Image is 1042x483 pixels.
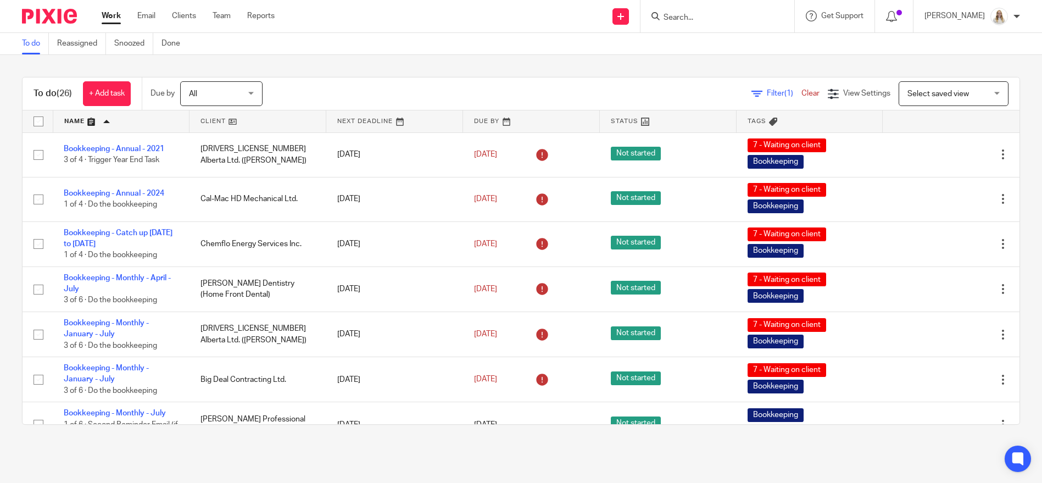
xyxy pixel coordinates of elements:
span: Not started [611,371,661,385]
td: [DRIVERS_LICENSE_NUMBER] Alberta Ltd. ([PERSON_NAME]) [190,312,326,357]
span: Bookkeeping [748,155,804,169]
span: [DATE] [474,240,497,248]
a: Bookkeeping - Annual - 2021 [64,145,164,153]
span: Bookkeeping [748,380,804,393]
span: 1 of 4 · Do the bookkeeping [64,251,157,259]
span: 7 - Waiting on client [748,318,826,332]
td: Big Deal Contracting Ltd. [190,357,326,402]
span: 7 - Waiting on client [748,227,826,241]
td: [DATE] [326,221,463,267]
a: Work [102,10,121,21]
span: [DATE] [474,421,497,429]
td: [DATE] [326,132,463,177]
a: Bookkeeping - Monthly - January - July [64,319,149,338]
a: Bookkeeping - Monthly - July [64,409,166,417]
span: [DATE] [474,330,497,338]
span: Bookkeeping [748,289,804,303]
span: 3 of 6 · Do the bookkeeping [64,297,157,304]
span: Bookkeeping [748,244,804,258]
span: Bookkeeping [748,335,804,348]
span: 3 of 4 · Trigger Year End Task [64,157,159,164]
span: 1 of 6 · Second Reminder Email (if applicable) [64,421,178,440]
img: Headshot%2011-2024%20white%20background%20square%202.JPG [990,8,1008,25]
span: Bookkeeping [748,408,804,422]
a: Email [137,10,155,21]
a: Reassigned [57,33,106,54]
a: Clear [801,90,820,97]
span: Bookkeeping [748,199,804,213]
a: Bookkeeping - Annual - 2024 [64,190,164,197]
span: [DATE] [474,151,497,158]
span: 7 - Waiting on client [748,138,826,152]
span: [DATE] [474,285,497,293]
td: [DATE] [326,267,463,312]
span: 3 of 6 · Do the bookkeeping [64,387,157,395]
td: [PERSON_NAME] Dentistry (Home Front Dental) [190,267,326,312]
td: [PERSON_NAME] Professional Corporation [190,402,326,447]
input: Search [662,13,761,23]
td: Cal-Mac HD Mechanical Ltd. [190,177,326,221]
td: [DRIVERS_LICENSE_NUMBER] Alberta Ltd. ([PERSON_NAME]) [190,132,326,177]
span: View Settings [843,90,890,97]
span: Not started [611,281,661,295]
p: [PERSON_NAME] [924,10,985,21]
span: 7 - Waiting on client [748,363,826,377]
img: Pixie [22,9,77,24]
td: [DATE] [326,402,463,447]
a: Snoozed [114,33,153,54]
span: Not started [611,147,661,160]
td: Chemflo Energy Services Inc. [190,221,326,267]
span: 7 - Waiting on client [748,273,826,286]
td: [DATE] [326,357,463,402]
span: 3 of 6 · Do the bookkeeping [64,342,157,349]
span: Not started [611,236,661,249]
a: Done [161,33,188,54]
span: Tags [748,118,766,124]
a: Bookkeeping - Catch up [DATE] to [DATE] [64,229,172,248]
a: To do [22,33,49,54]
span: Filter [767,90,801,97]
span: (1) [784,90,793,97]
span: [DATE] [474,376,497,384]
span: Select saved view [907,90,969,98]
span: All [189,90,197,98]
a: Bookkeeping - Monthly - January - July [64,364,149,383]
a: + Add task [83,81,131,106]
a: Bookkeeping - Monthly - April - July [64,274,171,293]
p: Due by [151,88,175,99]
span: 7 - Waiting on client [748,183,826,197]
a: Clients [172,10,196,21]
td: [DATE] [326,312,463,357]
a: Team [213,10,231,21]
h1: To do [34,88,72,99]
span: [DATE] [474,195,497,203]
span: (26) [57,89,72,98]
span: Not started [611,326,661,340]
span: Not started [611,191,661,205]
td: [DATE] [326,177,463,221]
a: Reports [247,10,275,21]
span: Get Support [821,12,863,20]
span: Not started [611,417,661,430]
span: 1 of 4 · Do the bookkeeping [64,201,157,209]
